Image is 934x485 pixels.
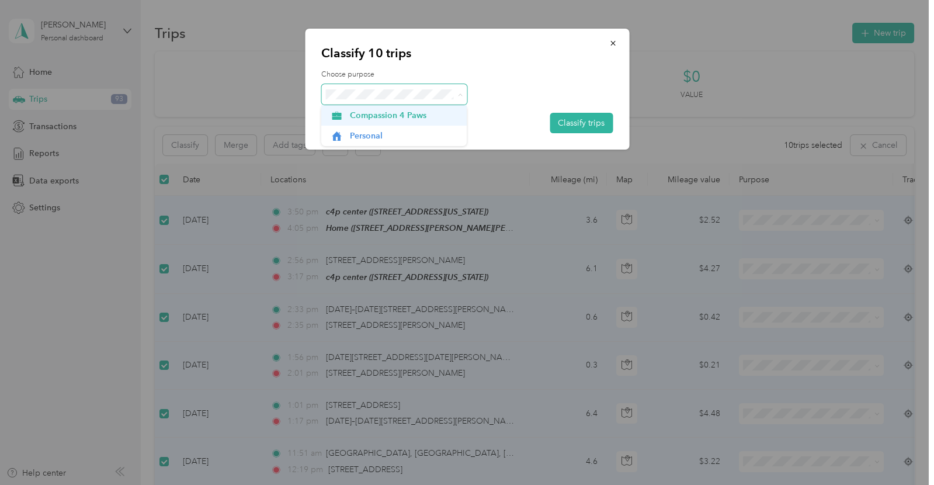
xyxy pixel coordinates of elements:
label: Choose purpose [321,70,613,80]
iframe: Everlance-gr Chat Button Frame [869,420,934,485]
span: Personal [350,130,459,142]
button: Classify trips [550,113,613,133]
p: Classify 10 trips [321,45,613,61]
span: Compassion 4 Paws [350,109,459,122]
